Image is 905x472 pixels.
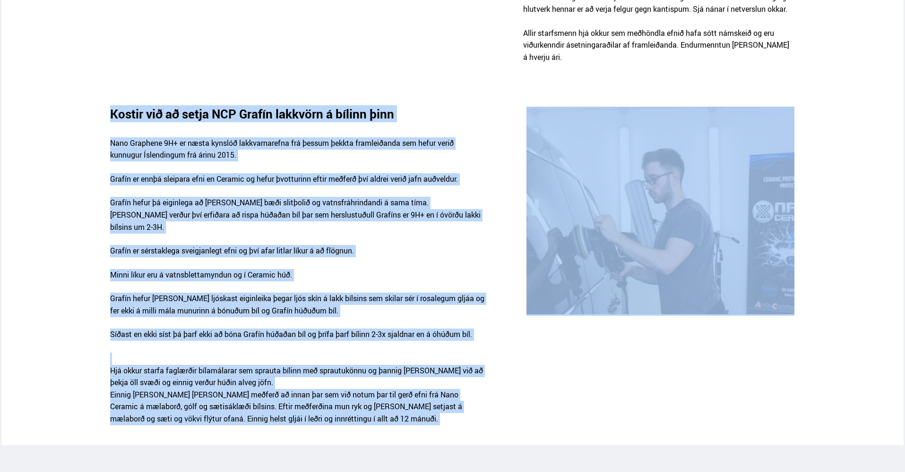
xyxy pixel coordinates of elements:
p: Allir starfsmenn hjá okkur sem meðhöndla efnið hafa sótt námskeið og eru viðurkenndir ásetningara... [523,27,795,76]
p: Grafín hefur [PERSON_NAME] ljóskast eiginleika þegar ljós skín á lakk bílsins sem skilar sér í ro... [110,293,485,329]
p: Nano Graphene 9H+ er næsta kynslóð lakkvarnarefna frá þessum þekkta framleiðanda sem hefur verið ... [110,137,485,173]
p: Grafín er ennþá sleipara efni en Ceramic og hefur þvotturinn eftir meðferð því aldrei verið jafn ... [110,173,485,197]
p: Minni líkur eru á vatnsblettamyndun og í Ceramic húð. [110,269,485,293]
button: Opna LiveChat spjallviðmót [8,4,36,32]
h3: Kostir við að setja NCP Grafín lakkvörn á bílinn þinn [110,107,410,121]
p: Grafín er sérstaklega sveigjanlegt efni og því afar litlar líkur á að flögnun. [110,245,485,269]
p: Grafín hefur þá eiginlega að [PERSON_NAME] bæði slitþolið og vatnsfráhrindandi á sama tíma. [PERS... [110,197,485,245]
img: t2aSzQuknnt4eSqf.png [526,107,795,314]
p: Hjá okkur starfa faglærðir bílamálarar sem sprauta bílinn með sprautukönnu og þannig [PERSON_NAME... [110,353,485,437]
p: Síðast en ekki síst þá þarf ekki að bóna Grafín húðaðan bíl og þrífa þarf bílinn 2-3x sjaldnar en... [110,329,485,353]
